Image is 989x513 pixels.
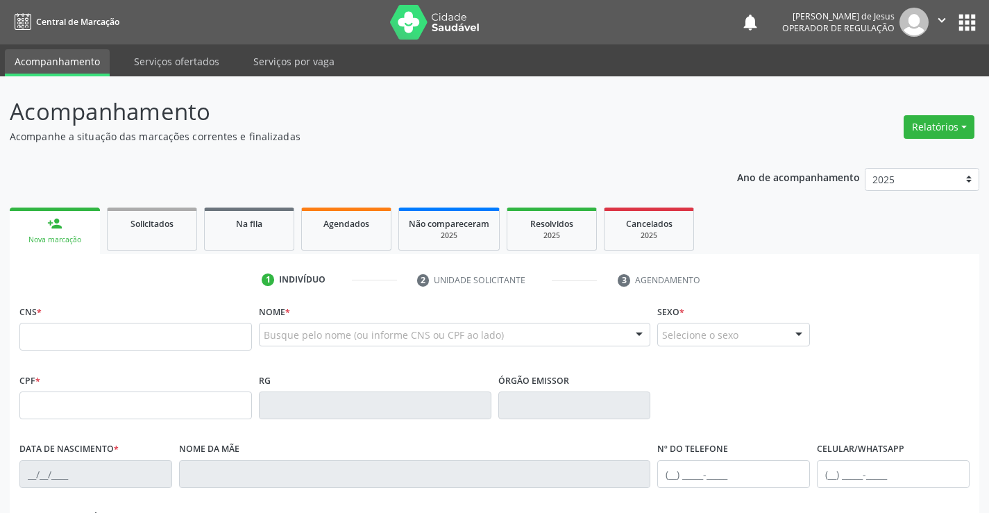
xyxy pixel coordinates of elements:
div: 2025 [409,230,489,241]
label: Órgão emissor [498,370,569,392]
i:  [934,12,949,28]
label: CNS [19,301,42,323]
a: Serviços ofertados [124,49,229,74]
span: Central de Marcação [36,16,119,28]
button:  [929,8,955,37]
div: 2025 [517,230,586,241]
a: Serviços por vaga [244,49,344,74]
label: Sexo [657,301,684,323]
p: Acompanhamento [10,94,688,129]
label: Nº do Telefone [657,439,728,460]
button: notifications [741,12,760,32]
div: 2025 [614,230,684,241]
span: Busque pelo nome (ou informe CNS ou CPF ao lado) [264,328,504,342]
input: (__) _____-_____ [657,460,810,488]
label: Nome [259,301,290,323]
a: Acompanhamento [5,49,110,76]
p: Ano de acompanhamento [737,168,860,185]
div: person_add [47,216,62,231]
input: __/__/____ [19,460,172,488]
div: 1 [262,274,274,286]
label: CPF [19,370,40,392]
span: Selecione o sexo [662,328,738,342]
span: Agendados [323,218,369,230]
span: Resolvidos [530,218,573,230]
button: Relatórios [904,115,974,139]
p: Acompanhe a situação das marcações correntes e finalizadas [10,129,688,144]
label: Data de nascimento [19,439,119,460]
div: Indivíduo [279,274,326,286]
span: Na fila [236,218,262,230]
span: Solicitados [130,218,174,230]
div: [PERSON_NAME] de Jesus [782,10,895,22]
span: Operador de regulação [782,22,895,34]
a: Central de Marcação [10,10,119,33]
label: RG [259,370,271,392]
span: Não compareceram [409,218,489,230]
div: Nova marcação [19,235,90,245]
label: Nome da mãe [179,439,239,460]
img: img [899,8,929,37]
input: (__) _____-_____ [817,460,970,488]
span: Cancelados [626,218,673,230]
label: Celular/WhatsApp [817,439,904,460]
button: apps [955,10,979,35]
